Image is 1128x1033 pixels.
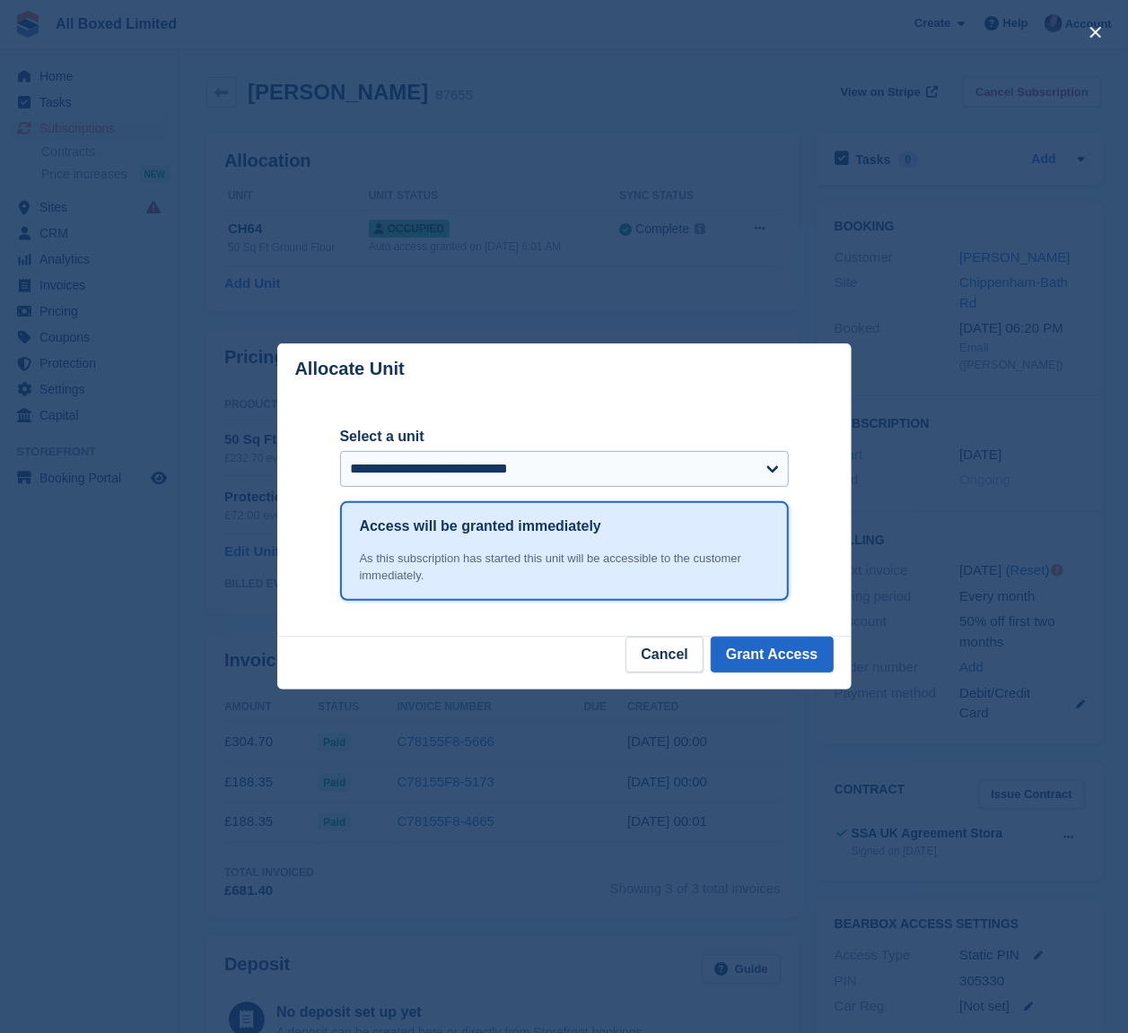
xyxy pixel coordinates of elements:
[340,426,789,447] label: Select a unit
[295,359,405,379] p: Allocate Unit
[360,550,769,585] div: As this subscription has started this unit will be accessible to the customer immediately.
[1081,18,1110,47] button: close
[360,516,601,537] h1: Access will be granted immediately
[711,637,834,673] button: Grant Access
[625,637,703,673] button: Cancel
